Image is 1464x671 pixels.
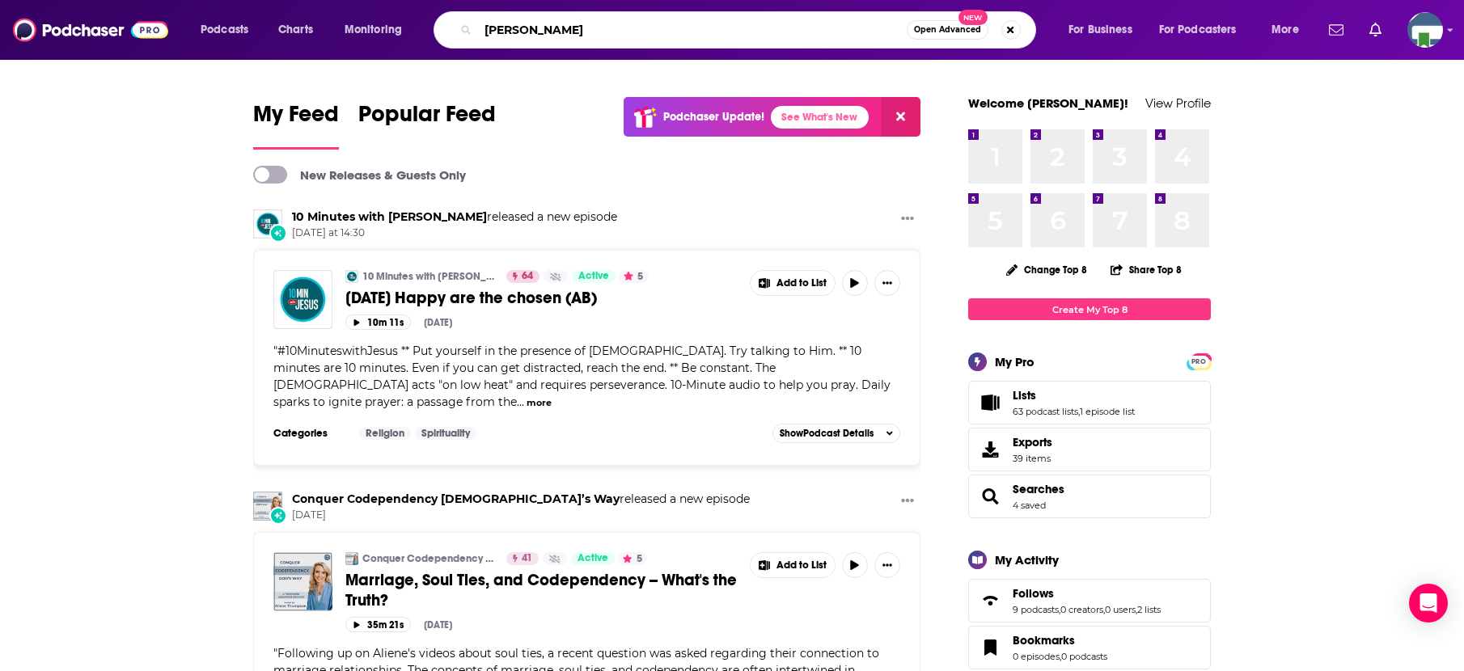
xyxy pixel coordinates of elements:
button: Open AdvancedNew [907,20,988,40]
span: Bookmarks [968,626,1211,669]
a: Show notifications dropdown [1322,16,1350,44]
img: Conquer Codependency God’s Way [253,492,282,521]
div: My Activity [995,552,1059,568]
span: More [1271,19,1299,41]
button: open menu [1260,17,1319,43]
span: 41 [522,551,532,567]
a: Charts [268,17,323,43]
a: Conquer Codependency [DEMOGRAPHIC_DATA]’s Way [362,552,496,565]
a: 0 episodes [1013,651,1060,662]
a: 10 Minutes with Jesus [345,270,358,283]
div: Search podcasts, credits, & more... [449,11,1051,49]
span: Open Advanced [914,26,981,34]
a: Active [571,552,615,565]
a: PRO [1189,355,1208,367]
img: 10 Minutes with Jesus [253,209,282,238]
button: open menu [333,17,423,43]
button: more [527,396,552,410]
span: Logged in as KCMedia [1407,12,1443,48]
a: 10 Minutes with [PERSON_NAME] [362,270,496,283]
div: [DATE] [424,317,452,328]
button: Change Top 8 [996,260,1097,280]
span: Show Podcast Details [780,428,874,439]
a: Create My Top 8 [968,298,1211,320]
a: 2 lists [1137,604,1161,615]
a: Follows [1013,586,1161,601]
button: 5 [618,552,647,565]
button: Show More Button [895,492,920,512]
a: Searches [1013,482,1064,496]
span: Podcasts [201,19,248,41]
div: Open Intercom Messenger [1409,584,1448,622]
a: Bookmarks [974,636,1006,659]
a: 10 Minutes with Jesus [292,209,487,224]
a: My Feed [253,100,339,150]
div: New Episode [269,224,287,242]
span: 39 items [1013,453,1052,464]
span: Exports [1013,435,1052,449]
a: Popular Feed [358,100,496,150]
a: Lists [1013,388,1135,403]
span: , [1103,604,1105,615]
button: open menu [1057,17,1153,43]
button: 35m 21s [345,617,411,632]
span: Charts [278,19,313,41]
a: Religion [359,427,411,440]
span: PRO [1189,356,1208,368]
button: open menu [1149,17,1260,43]
button: Show More Button [751,271,835,295]
span: Popular Feed [358,100,496,137]
span: Monitoring [345,19,402,41]
a: Show notifications dropdown [1363,16,1388,44]
a: View Profile [1145,95,1211,111]
h3: released a new episode [292,492,750,507]
a: Conquer Codependency God’s Way [292,492,620,506]
img: Conquer Codependency God’s Way [345,552,358,565]
h3: released a new episode [292,209,617,225]
img: User Profile [1407,12,1443,48]
img: Podchaser - Follow, Share and Rate Podcasts [13,15,168,45]
span: , [1136,604,1137,615]
span: Follows [1013,586,1054,601]
a: [DATE] Happy are the chosen (AB) [345,288,738,308]
p: Podchaser Update! [663,110,764,124]
a: Marriage, Soul Ties, and Codependency -- What's the Truth? [345,570,738,610]
button: Share Top 8 [1110,254,1183,285]
span: Follows [968,579,1211,622]
button: ShowPodcast Details [772,424,900,443]
button: Show profile menu [1407,12,1443,48]
span: [DATE] [292,509,750,522]
a: 4 saved [1013,500,1046,511]
a: 9 podcasts [1013,604,1059,615]
button: Show More Button [874,270,900,296]
span: , [1059,604,1060,615]
button: Show More Button [895,209,920,230]
img: Marriage, Soul Ties, and Codependency -- What's the Truth? [273,552,332,611]
a: 63 podcast lists [1013,406,1078,417]
a: 1 episode list [1080,406,1135,417]
a: 0 users [1105,604,1136,615]
span: Lists [1013,388,1036,403]
div: [DATE] [424,619,452,631]
span: " [273,344,891,409]
a: New Releases & Guests Only [253,166,466,184]
a: Exports [968,428,1211,471]
input: Search podcasts, credits, & more... [478,17,907,43]
span: Lists [968,381,1211,424]
h3: Categories [273,427,346,440]
a: Follows [974,589,1006,612]
a: 64 [506,270,539,283]
a: Bookmarks [1013,633,1107,648]
span: [DATE] Happy are the chosen (AB) [345,288,597,308]
a: Welcome [PERSON_NAME]! [968,95,1128,111]
span: Active [578,268,609,285]
span: For Podcasters [1159,19,1237,41]
span: #10MinuteswithJesus ** Put yourself in the presence of [DEMOGRAPHIC_DATA]. Try talking to Him. **... [273,344,891,409]
span: Add to List [776,559,827,572]
span: New [958,10,988,25]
